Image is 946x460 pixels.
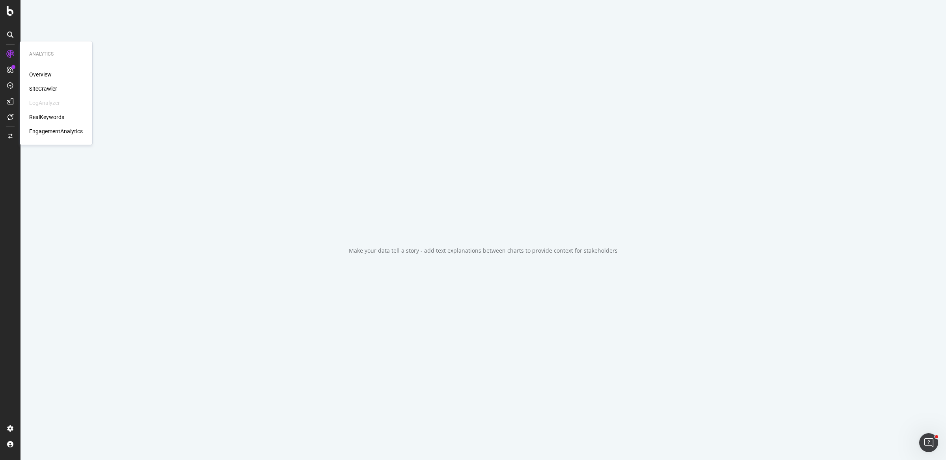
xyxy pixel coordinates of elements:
a: SiteCrawler [29,85,57,93]
a: Overview [29,71,52,78]
div: LogAnalyzer [29,99,60,107]
div: Analytics [29,51,83,58]
iframe: Intercom live chat [919,433,938,452]
div: Make your data tell a story - add text explanations between charts to provide context for stakeho... [349,247,618,255]
div: animation [455,206,512,234]
a: EngagementAnalytics [29,127,83,135]
a: RealKeywords [29,113,64,121]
